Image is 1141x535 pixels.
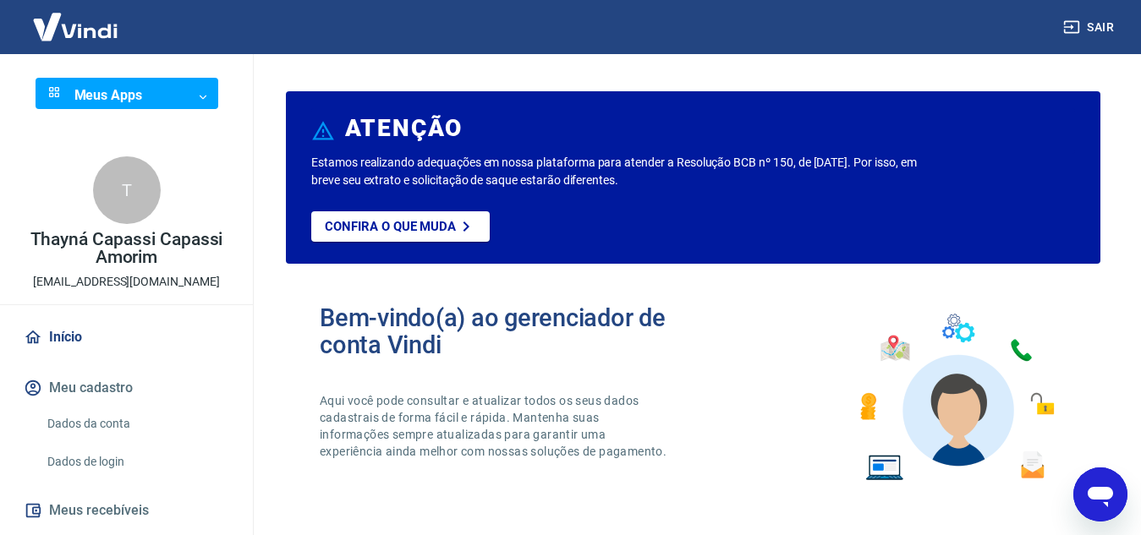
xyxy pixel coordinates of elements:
h2: Bem-vindo(a) ao gerenciador de conta Vindi [320,304,694,358]
a: Dados de login [41,445,233,479]
h6: ATENÇÃO [345,120,463,137]
div: T [93,156,161,224]
button: Meu cadastro [20,369,233,407]
p: Confira o que muda [325,219,456,234]
a: Confira o que muda [311,211,490,242]
a: Dados da conta [41,407,233,441]
img: Vindi [20,1,130,52]
p: Thayná Capassi Capassi Amorim [14,231,239,266]
button: Meus recebíveis [20,492,233,529]
button: Sair [1060,12,1121,43]
a: Início [20,319,233,356]
iframe: Botão para abrir a janela de mensagens [1073,467,1127,521]
p: Estamos realizando adequações em nossa plataforma para atender a Resolução BCB nº 150, de [DATE].... [311,154,922,189]
p: [EMAIL_ADDRESS][DOMAIN_NAME] [33,273,220,291]
p: Aqui você pode consultar e atualizar todos os seus dados cadastrais de forma fácil e rápida. Mant... [320,392,670,460]
img: Imagem de um avatar masculino com diversos icones exemplificando as funcionalidades do gerenciado... [845,304,1067,491]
